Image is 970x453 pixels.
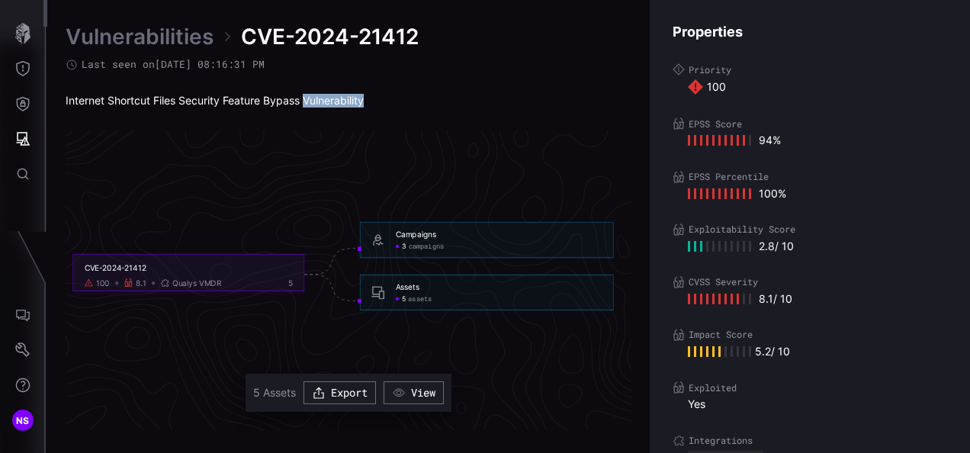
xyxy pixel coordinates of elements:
div: 2.8 / 10 [688,239,794,253]
div: Internet Shortcut Files Security Feature Bypass Vulnerability [66,94,631,108]
label: Impact Score [673,329,947,341]
time: [DATE] 08:16:31 PM [155,57,265,71]
div: Assets [396,282,419,292]
span: assets [408,295,431,304]
label: EPSS Percentile [673,171,947,183]
h4: Properties [673,23,947,40]
a: Vulnerabilities [66,23,214,50]
button: View [384,381,444,404]
div: 5.2 / 10 [688,345,947,358]
label: Integrations [673,435,947,447]
label: Priority [673,63,947,75]
button: NS [1,403,45,438]
div: 8.1 [136,278,146,288]
div: Campaigns [396,230,437,239]
label: EPSS Score [673,117,947,130]
div: CVE-2024-21412 [85,263,294,273]
div: 8.1 / 10 [688,292,792,306]
button: Export [304,381,376,404]
span: NS [16,413,30,429]
label: Exploited [673,381,947,394]
div: 100 [96,278,110,288]
span: Last seen on [82,58,265,71]
span: CVE-2024-21412 [241,23,419,50]
div: 100 % [688,187,786,201]
div: Yes [688,397,947,411]
div: 100 [688,79,947,95]
span: 5 Assets [253,386,296,399]
span: 3 [402,243,406,251]
label: Exploitability Score [673,223,947,236]
span: Qualys VMDR [172,278,221,288]
span: 5 [402,295,406,304]
div: 5 [275,278,293,288]
label: CVSS Severity [673,276,947,288]
div: 94 % [688,133,781,147]
span: campaigns [409,243,444,251]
